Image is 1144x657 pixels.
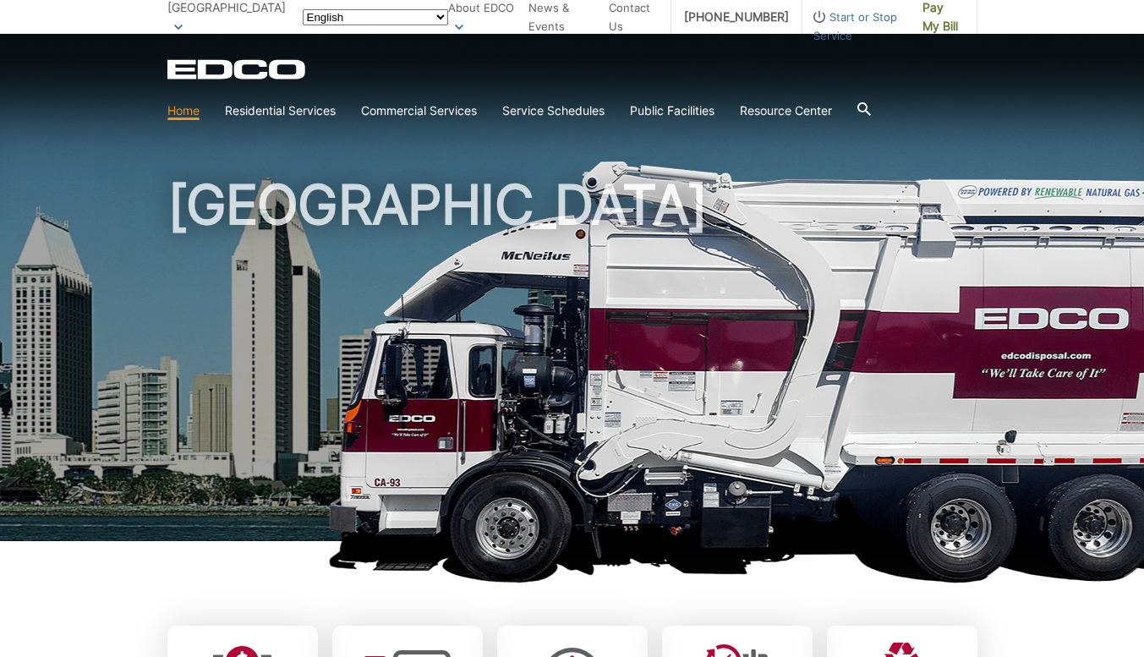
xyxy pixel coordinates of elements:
[167,101,200,120] a: Home
[361,101,477,120] a: Commercial Services
[740,101,832,120] a: Resource Center
[167,178,977,549] h1: [GEOGRAPHIC_DATA]
[502,101,605,120] a: Service Schedules
[225,101,336,120] a: Residential Services
[167,59,308,79] a: EDCD logo. Return to the homepage.
[630,101,714,120] a: Public Facilities
[303,9,448,25] select: Select a language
